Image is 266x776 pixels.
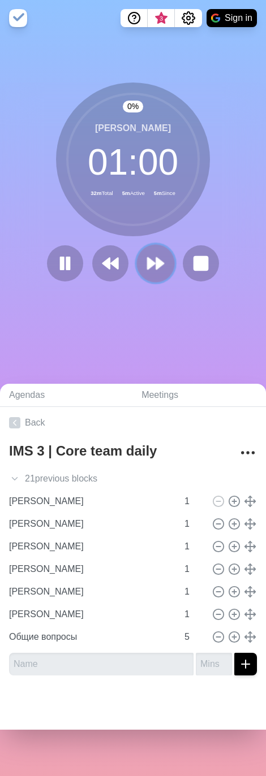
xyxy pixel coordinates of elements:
input: Name [5,580,178,603]
input: Name [5,558,178,580]
img: google logo [211,14,220,23]
button: Sign in [207,9,257,27]
input: Name [9,653,194,675]
input: Mins [196,653,232,675]
input: Mins [180,513,207,535]
input: Name [5,490,178,513]
button: Help [121,9,148,27]
span: s [93,472,97,485]
a: Meetings [132,384,266,407]
input: Mins [180,558,207,580]
input: Name [5,513,178,535]
input: Name [5,535,178,558]
span: 3 [157,14,166,23]
img: timeblocks logo [9,9,27,27]
input: Mins [180,490,207,513]
button: More [237,441,259,464]
input: Name [5,603,178,626]
button: What’s new [148,9,175,27]
input: Mins [180,535,207,558]
input: Mins [180,580,207,603]
input: Mins [180,603,207,626]
input: Name [5,626,178,648]
button: Settings [175,9,202,27]
input: Mins [180,626,207,648]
